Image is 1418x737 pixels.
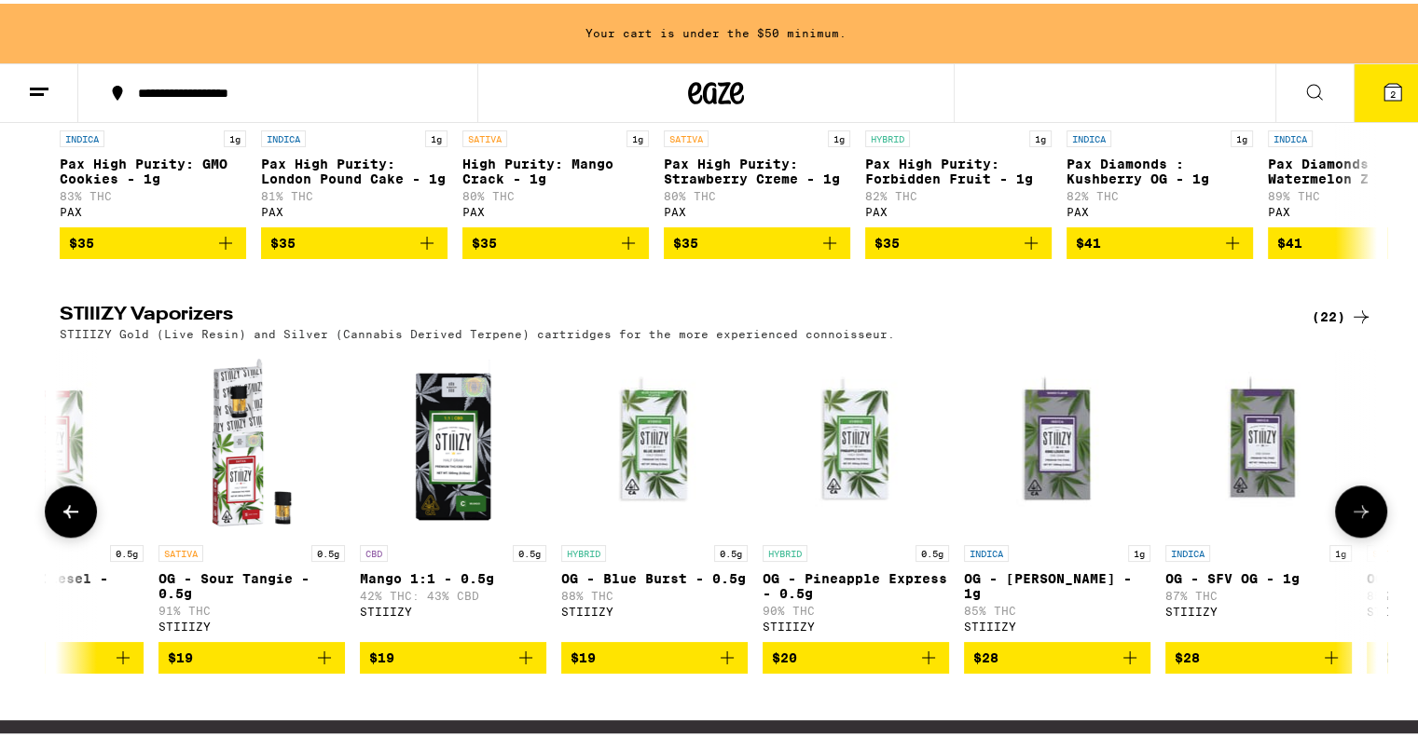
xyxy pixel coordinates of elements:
[874,232,900,247] span: $35
[865,186,1052,198] p: 82% THC
[261,127,306,143] p: INDICA
[763,567,949,597] p: OG - Pineapple Express - 0.5g
[865,127,910,143] p: HYBRID
[1268,127,1313,143] p: INDICA
[462,224,649,255] button: Add to bag
[69,232,94,247] span: $35
[60,224,246,255] button: Add to bag
[110,541,144,558] p: 0.5g
[664,186,850,198] p: 80% THC
[1175,647,1200,662] span: $28
[664,153,850,183] p: Pax High Purity: Strawberry Creme - 1g
[1165,638,1352,670] button: Add to bag
[1165,586,1352,598] p: 87% THC
[1165,346,1352,532] img: STIIIZY - OG - SFV OG - 1g
[360,602,546,614] div: STIIIZY
[1067,224,1253,255] button: Add to bag
[513,541,546,558] p: 0.5g
[1029,127,1052,143] p: 1g
[964,601,1150,613] p: 85% THC
[561,602,748,614] div: STIIIZY
[1165,567,1352,582] p: OG - SFV OG - 1g
[964,346,1150,638] a: Open page for OG - King Louis XIII - 1g from STIIIZY
[1165,541,1210,558] p: INDICA
[1067,202,1253,214] div: PAX
[11,13,134,28] span: Hi. Need any help?
[1165,346,1352,638] a: Open page for OG - SFV OG - 1g from STIIIZY
[673,232,698,247] span: $35
[158,346,345,638] a: Open page for OG - Sour Tangie - 0.5g from STIIIZY
[1128,541,1150,558] p: 1g
[1231,127,1253,143] p: 1g
[772,647,797,662] span: $20
[964,567,1150,597] p: OG - [PERSON_NAME] - 1g
[561,586,748,598] p: 88% THC
[964,346,1150,532] img: STIIIZY - OG - King Louis XIII - 1g
[1312,302,1372,324] a: (22)
[664,224,850,255] button: Add to bag
[763,638,949,670] button: Add to bag
[1277,232,1302,247] span: $41
[360,346,546,638] a: Open page for Mango 1:1 - 0.5g from STIIIZY
[60,153,246,183] p: Pax High Purity: GMO Cookies - 1g
[561,541,606,558] p: HYBRID
[60,302,1281,324] h2: STIIIZY Vaporizers
[865,202,1052,214] div: PAX
[714,541,748,558] p: 0.5g
[462,153,649,183] p: High Purity: Mango Crack - 1g
[360,567,546,582] p: Mango 1:1 - 0.5g
[571,647,596,662] span: $19
[865,224,1052,255] button: Add to bag
[1067,186,1253,198] p: 82% THC
[916,541,949,558] p: 0.5g
[973,647,998,662] span: $28
[1390,85,1396,96] span: 2
[168,647,193,662] span: $19
[664,127,709,143] p: SATIVA
[158,567,345,597] p: OG - Sour Tangie - 0.5g
[462,127,507,143] p: SATIVA
[369,647,394,662] span: $19
[462,186,649,198] p: 80% THC
[60,127,104,143] p: INDICA
[1329,541,1352,558] p: 1g
[763,346,949,532] img: STIIIZY - OG - Pineapple Express - 0.5g
[158,638,345,670] button: Add to bag
[763,601,949,613] p: 90% THC
[1376,647,1401,662] span: $28
[964,541,1009,558] p: INDICA
[311,541,345,558] p: 0.5g
[664,202,850,214] div: PAX
[462,202,649,214] div: PAX
[964,638,1150,670] button: Add to bag
[60,202,246,214] div: PAX
[158,601,345,613] p: 91% THC
[60,186,246,198] p: 83% THC
[1165,602,1352,614] div: STIIIZY
[270,232,296,247] span: $35
[1067,127,1111,143] p: INDICA
[360,541,388,558] p: CBD
[828,127,850,143] p: 1g
[60,324,895,336] p: STIIIZY Gold (Live Resin) and Silver (Cannabis Derived Terpene) cartridges for the more experienc...
[763,346,949,638] a: Open page for OG - Pineapple Express - 0.5g from STIIIZY
[561,346,748,532] img: STIIIZY - OG - Blue Burst - 0.5g
[1367,541,1411,558] p: SATIVA
[158,617,345,629] div: STIIIZY
[261,202,447,214] div: PAX
[261,224,447,255] button: Add to bag
[1067,153,1253,183] p: Pax Diamonds : Kushberry OG - 1g
[261,186,447,198] p: 81% THC
[360,638,546,670] button: Add to bag
[763,617,949,629] div: STIIIZY
[561,638,748,670] button: Add to bag
[360,346,546,532] img: STIIIZY - Mango 1:1 - 0.5g
[158,346,345,532] img: STIIIZY - OG - Sour Tangie - 0.5g
[224,127,246,143] p: 1g
[561,567,748,582] p: OG - Blue Burst - 0.5g
[626,127,649,143] p: 1g
[1076,232,1101,247] span: $41
[425,127,447,143] p: 1g
[360,586,546,598] p: 42% THC: 43% CBD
